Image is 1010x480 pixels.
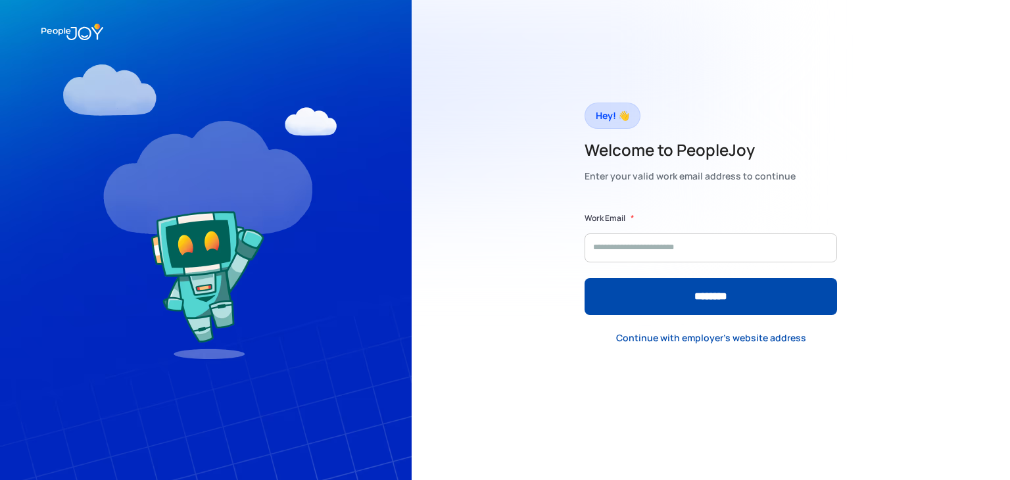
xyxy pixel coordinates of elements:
label: Work Email [585,212,625,225]
a: Continue with employer's website address [606,325,817,352]
div: Continue with employer's website address [616,331,806,345]
h2: Welcome to PeopleJoy [585,139,796,160]
form: Form [585,212,837,315]
div: Enter your valid work email address to continue [585,167,796,185]
div: Hey! 👋 [596,107,629,125]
